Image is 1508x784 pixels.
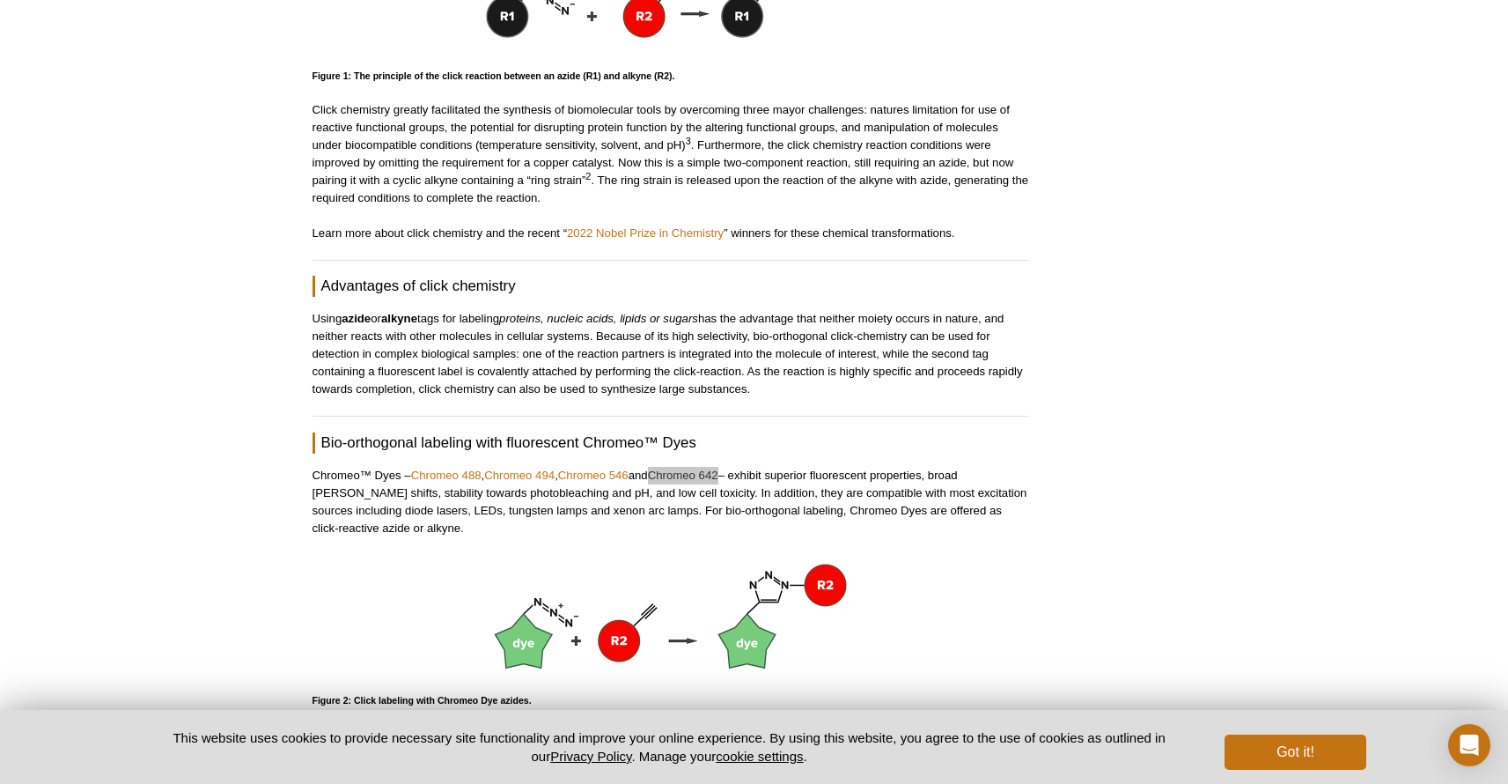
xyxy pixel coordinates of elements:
a: 2022 Nobel Prize in Chemistry [567,226,724,240]
a: Chromeo 488 [411,469,482,482]
h3: Advantages of click chemistry [313,276,1029,297]
strong: azide [342,312,371,325]
a: Privacy Policy [550,749,631,764]
strong: Figure 2: Click labeling with Chromeo Dye azides. [313,695,532,706]
p: Learn more about click chemistry and the recent “ ” winners for these chemical transformations. [313,225,1029,242]
p: Chromeo™ Dyes – , , and – exhibit superior fluorescent properties, broad [PERSON_NAME] shifts, st... [313,467,1029,537]
strong: Figure 1: The principle of the click reaction between an azide (R1) and alkyne (R2). [313,70,675,81]
img: Figure 2: Click labeling with Chromeo Dye azides [473,554,869,686]
a: Chromeo 642 [648,469,718,482]
div: Open Intercom Messenger [1448,724,1490,766]
a: Chromeo 546 [558,469,629,482]
button: Got it! [1225,735,1365,770]
a: Chromeo 494 [484,469,555,482]
em: proteins, nucleic acids, lipids or sugars [499,312,698,325]
p: Using or tags for labeling has the advantage that neither moiety occurs in nature, and neither re... [313,310,1029,398]
sup: 3 [686,136,691,146]
p: This website uses cookies to provide necessary site functionality and improve your online experie... [143,729,1196,766]
strong: alkyne [381,312,417,325]
sup: 2 [585,171,591,181]
button: cookie settings [716,749,803,764]
p: Click chemistry greatly facilitated the synthesis of biomolecular tools by overcoming three mayor... [313,101,1029,207]
h3: Bio-orthogonal labeling with fluorescent Chromeo™ Dyes [313,433,1029,454]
